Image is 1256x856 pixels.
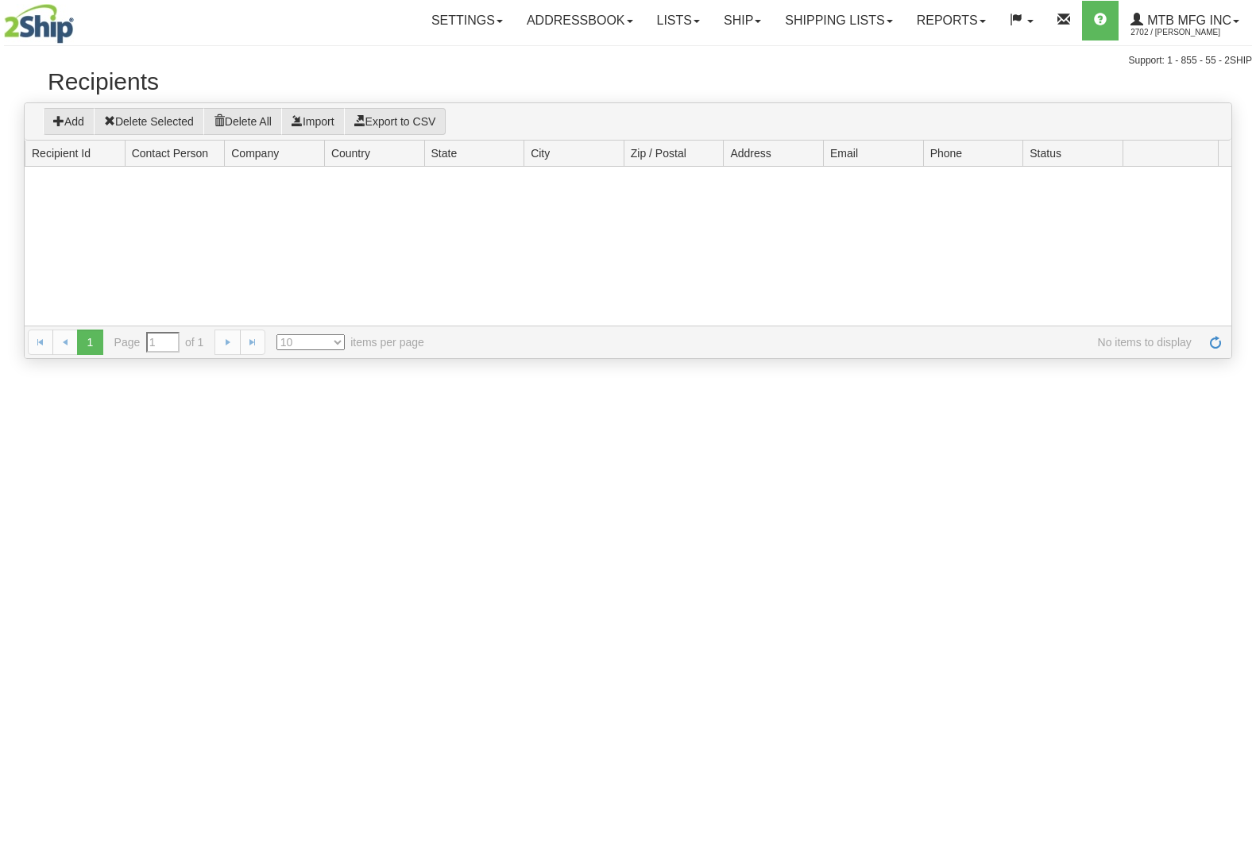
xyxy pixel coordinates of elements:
h2: Recipients [48,68,1208,94]
button: Add [43,108,95,135]
a: Shipping lists [773,1,904,40]
span: 1 [77,330,102,355]
a: Refresh [1203,330,1228,355]
a: MTB MFG INC 2702 / [PERSON_NAME] [1119,1,1251,40]
span: Company [231,145,279,161]
div: grid toolbar [25,103,1231,141]
a: Lists [645,1,712,40]
button: Delete Selected [94,108,204,135]
a: Ship [712,1,773,40]
a: Reports [905,1,998,40]
span: No items to display [446,334,1192,350]
span: Status [1030,145,1061,161]
span: City [531,145,550,161]
span: Recipient Id [32,145,91,161]
button: Import [281,108,345,135]
span: Phone [930,145,962,161]
span: 2702 / [PERSON_NAME] [1130,25,1250,40]
img: logo2702.jpg [4,4,74,44]
span: Page of 1 [114,332,204,353]
button: Export to CSV [344,108,446,135]
span: Country [331,145,370,161]
span: State [431,145,458,161]
span: Zip / Postal [631,145,686,161]
span: items per page [276,334,424,350]
button: Delete All [203,108,282,135]
span: Email [830,145,858,161]
a: Settings [419,1,515,40]
a: Addressbook [515,1,645,40]
span: MTB MFG INC [1143,13,1231,27]
div: Support: 1 - 855 - 55 - 2SHIP [4,54,1252,67]
span: Address [730,145,771,161]
span: Contact Person [132,145,209,161]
